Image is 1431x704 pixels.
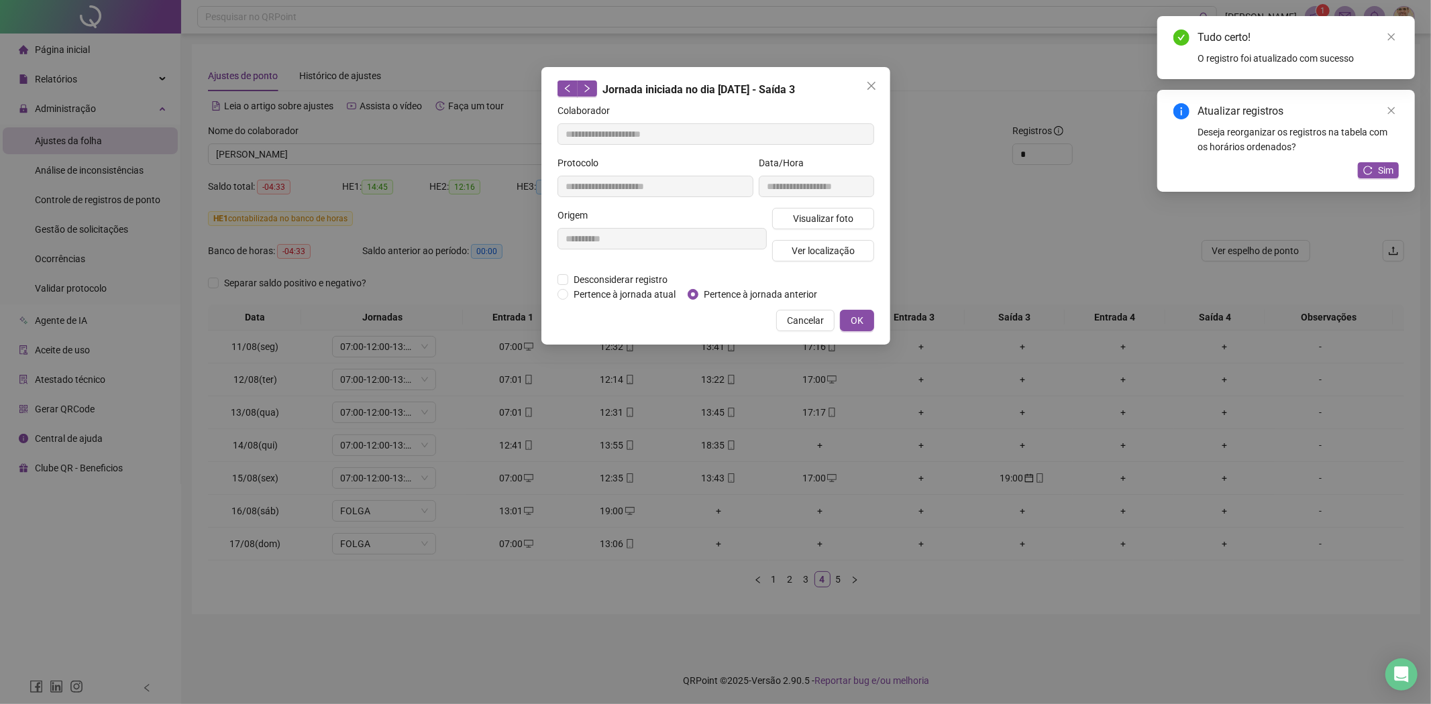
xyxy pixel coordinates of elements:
button: Close [861,75,882,97]
div: O registro foi atualizado com sucesso [1198,51,1399,66]
button: Ver localização [772,240,874,261]
span: close [1387,106,1396,115]
label: Data/Hora [759,156,812,170]
div: Open Intercom Messenger [1385,658,1418,691]
div: Jornada iniciada no dia [DATE] - Saída 3 [558,80,874,98]
label: Colaborador [558,103,619,118]
div: Tudo certo! [1198,30,1399,46]
button: Cancelar [776,310,835,331]
span: Pertence à jornada atual [568,287,681,302]
button: Sim [1358,162,1399,178]
span: OK [851,313,863,328]
span: reload [1363,166,1373,175]
span: close [1387,32,1396,42]
label: Protocolo [558,156,607,170]
button: OK [840,310,874,331]
button: right [577,80,597,97]
span: close [866,80,877,91]
span: Sim [1378,163,1393,178]
label: Origem [558,208,596,223]
span: right [582,84,592,93]
a: Close [1384,103,1399,118]
button: left [558,80,578,97]
a: Close [1384,30,1399,44]
span: Desconsiderar registro [568,272,673,287]
span: Visualizar foto [792,211,853,226]
span: check-circle [1173,30,1189,46]
span: info-circle [1173,103,1189,119]
button: Visualizar foto [772,208,874,229]
span: Pertence à jornada anterior [698,287,823,302]
span: left [563,84,572,93]
div: Deseja reorganizar os registros na tabela com os horários ordenados? [1198,125,1399,154]
div: Atualizar registros [1198,103,1399,119]
span: Ver localização [791,243,854,258]
span: Cancelar [787,313,824,328]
